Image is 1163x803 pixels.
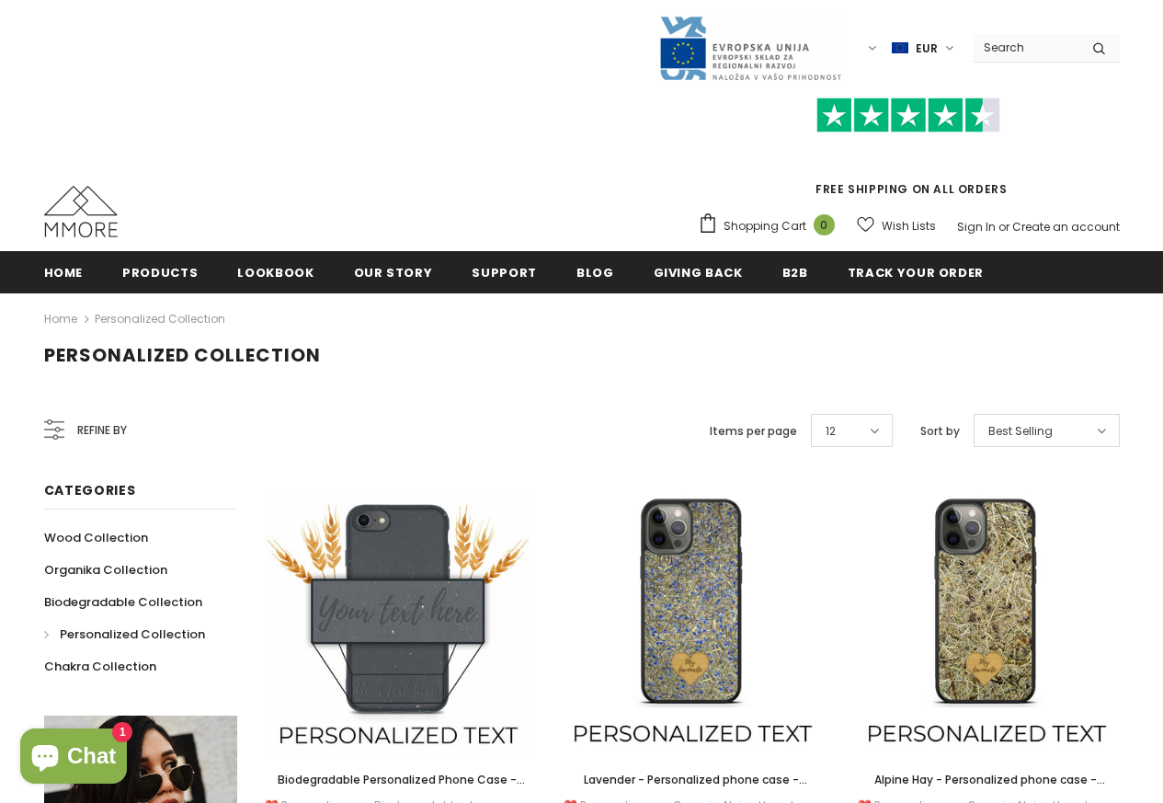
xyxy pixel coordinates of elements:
a: Alpine Hay - Personalized phone case - Personalized gift [853,770,1120,790]
img: Trust Pilot Stars [816,98,1000,133]
span: Products [122,264,198,281]
span: Chakra Collection [44,658,156,675]
img: MMORE Cases [44,186,118,237]
span: FREE SHIPPING ON ALL ORDERS [698,106,1120,197]
span: Biodegradable Collection [44,593,202,611]
input: Search Site [973,34,1078,61]
a: Lookbook [237,251,314,293]
span: Organika Collection [44,561,167,579]
a: Home [44,308,77,330]
span: Personalized Collection [60,625,205,643]
span: Blog [576,264,614,281]
span: Categories [44,481,136,499]
span: Our Story [354,264,433,281]
a: Javni Razpis [658,40,842,55]
a: support [472,251,537,293]
span: Shopping Cart [724,217,806,235]
a: Wood Collection [44,522,148,554]
span: B2B [782,264,808,281]
a: Track your order [848,251,984,293]
span: support [472,264,537,281]
span: Personalized Collection [44,342,321,368]
a: Personalized Collection [44,618,205,650]
a: Our Story [354,251,433,293]
a: Products [122,251,198,293]
a: Wish Lists [857,210,936,242]
span: Home [44,264,84,281]
a: Organika Collection [44,554,167,586]
span: or [998,219,1009,235]
span: 12 [826,422,836,441]
a: Chakra Collection [44,650,156,683]
span: Wish Lists [882,217,936,235]
span: Wood Collection [44,529,148,546]
label: Sort by [920,422,960,441]
img: Javni Razpis [658,15,842,82]
a: Biodegradable Personalized Phone Case - Black [265,770,531,790]
a: Biodegradable Collection [44,586,202,618]
span: 0 [814,214,835,235]
a: B2B [782,251,808,293]
span: Lookbook [237,264,314,281]
span: Best Selling [988,422,1053,441]
a: Sign In [957,219,996,235]
a: Create an account [1012,219,1120,235]
span: Track your order [848,264,984,281]
a: Home [44,251,84,293]
a: Giving back [654,251,743,293]
span: EUR [916,40,938,58]
span: Giving back [654,264,743,281]
iframe: Customer reviews powered by Trustpilot [698,132,1120,180]
inbox-online-store-chat: Shopify online store chat [15,728,132,788]
a: Shopping Cart 0 [698,212,844,240]
a: Personalized Collection [95,311,225,327]
a: Blog [576,251,614,293]
label: Items per page [710,422,797,441]
span: Refine by [77,420,127,441]
a: Lavender - Personalized phone case - Personalized gift [559,770,826,790]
